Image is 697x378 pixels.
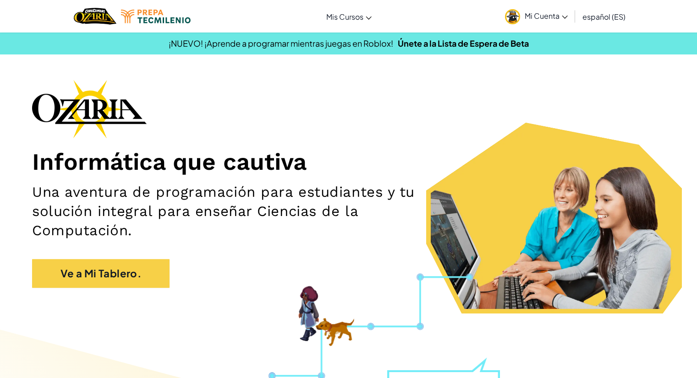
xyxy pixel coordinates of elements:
[582,12,626,22] span: español (ES)
[74,7,116,26] img: Home
[525,11,568,21] span: Mi Cuenta
[505,9,520,24] img: avatar
[32,80,147,138] img: Ozaria branding logo
[32,183,456,241] h2: Una aventura de programación para estudiantes y tu solución integral para enseñar Ciencias de la ...
[32,147,665,176] h1: Informática que cautiva
[326,12,363,22] span: Mis Cursos
[32,259,170,288] a: Ve a Mi Tablero.
[121,10,191,23] img: Tecmilenio logo
[500,2,572,31] a: Mi Cuenta
[398,38,529,49] a: Únete a la Lista de Espera de Beta
[169,38,393,49] span: ¡NUEVO! ¡Aprende a programar mientras juegas en Roblox!
[322,4,376,29] a: Mis Cursos
[74,7,116,26] a: Ozaria by CodeCombat logo
[578,4,630,29] a: español (ES)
